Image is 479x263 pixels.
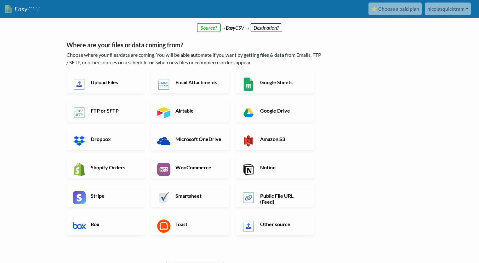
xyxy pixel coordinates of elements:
[242,134,255,148] img: Amazon S3 App & API
[27,5,40,13] span: CSV
[66,41,323,49] h5: Where are your files or data coming from?
[73,106,86,119] img: FTP or SFTP App & API
[174,108,223,114] h6: Airtable
[73,78,86,91] img: Upload Files App & API
[151,100,229,122] a: Airtable
[66,213,145,235] a: Box
[259,221,308,227] h6: Other source
[242,219,255,233] img: Other Source App & API
[174,164,223,170] h6: WooCommerce
[236,156,314,178] a: Notion
[66,51,323,66] p: Choose where your files/data are coming. You will be able automate if you want by getting files &...
[236,71,314,93] a: Google Sheets
[425,3,471,15] a: nicolasquicktram
[89,108,139,114] h6: FTP or SFTP
[89,164,139,170] h6: Shopify Orders
[147,59,156,65] b: -or-
[236,128,314,150] a: Amazon S3
[73,191,86,204] img: Stripe App & API
[174,221,223,227] h6: Toast
[5,3,40,15] a: EasyCSV
[89,193,139,199] h6: Stripe
[157,106,170,119] img: Airtable App & API
[66,185,145,207] a: Stripe
[151,185,229,207] a: Smartsheet
[259,136,308,142] h6: Amazon S3
[236,213,314,235] a: Other source
[66,100,145,122] a: FTP or SFTP
[368,3,422,15] a: ⭐ Choose a paid plan
[89,136,139,142] h6: Dropbox
[89,221,139,227] h6: Box
[66,156,145,178] a: Shopify Orders
[151,213,229,235] a: Toast
[157,78,170,91] img: Email New CSV or XLSX File App & API
[157,163,170,176] img: WooCommerce App & API
[236,100,314,122] a: Google Drive
[236,185,314,207] a: Public File URL (Feed)
[157,191,170,204] img: Smartsheet App & API
[73,219,86,233] img: Box App & API
[157,219,170,233] img: Toast App & API
[242,163,255,176] img: Notion App & API
[151,156,229,178] a: WooCommerce
[66,128,145,150] a: Dropbox
[242,191,255,204] img: Public File URL App & API
[151,128,229,150] a: Microsoft OneDrive
[259,164,308,170] h6: Notion
[60,18,419,32] div: → CSV →
[73,134,86,148] img: Dropbox App & API
[259,193,308,205] h6: Public File URL (Feed)
[242,106,255,119] img: Google Drive App & API
[157,134,170,148] img: Microsoft OneDrive App & API
[259,79,308,85] h6: Google Sheets
[89,79,139,85] h6: Upload Files
[73,163,86,176] img: Shopify App & API
[242,78,255,91] img: Google Sheets App & API
[174,193,223,199] h6: Smartsheet
[174,79,223,85] h6: Email Attachments
[66,71,145,93] a: Upload Files
[259,108,308,114] h6: Google Drive
[151,71,229,93] a: Email Attachments
[174,136,223,142] h6: Microsoft OneDrive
